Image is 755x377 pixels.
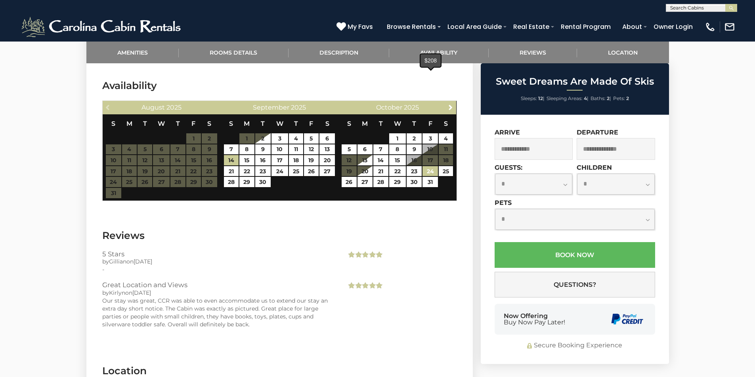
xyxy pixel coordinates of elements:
[336,22,375,32] a: My Favs
[224,166,239,176] a: 21
[373,166,388,176] a: 21
[373,144,388,155] a: 7
[166,104,182,111] span: 2025
[626,95,629,101] strong: 2
[495,199,512,206] label: Pets
[422,133,438,144] a: 3
[407,166,422,176] a: 23
[618,20,646,34] a: About
[143,120,147,127] span: Tuesday
[379,120,383,127] span: Tuesday
[613,95,625,101] span: Pets:
[444,120,448,127] span: Saturday
[547,93,589,104] li: |
[407,133,422,144] a: 2
[428,120,432,127] span: Friday
[394,120,401,127] span: Wednesday
[389,155,406,165] a: 15
[191,120,195,127] span: Friday
[271,133,288,144] a: 3
[111,120,115,127] span: Sunday
[412,120,416,127] span: Thursday
[705,21,716,32] img: phone-regular-white.png
[421,54,441,67] div: $208
[607,95,610,101] strong: 2
[207,120,211,127] span: Saturday
[724,21,735,32] img: mail-regular-white.png
[357,177,373,187] a: 27
[244,120,250,127] span: Monday
[483,76,667,87] h2: Sweet Dreams Are Made Of Skis
[443,20,506,34] a: Local Area Guide
[255,177,271,187] a: 30
[389,166,406,176] a: 22
[102,289,335,297] div: by on
[255,155,271,165] a: 16
[271,144,288,155] a: 10
[224,144,239,155] a: 7
[504,319,565,326] span: Buy Now Pay Later!
[176,120,180,127] span: Thursday
[304,144,319,155] a: 12
[348,22,373,32] span: My Favs
[289,144,303,155] a: 11
[304,155,319,165] a: 19
[422,177,438,187] a: 31
[504,313,565,326] div: Now Offering
[289,166,303,176] a: 25
[495,272,655,297] button: Questions?
[239,155,254,165] a: 15
[109,289,125,296] span: Kirlyn
[309,120,313,127] span: Friday
[577,129,618,136] label: Departure
[304,166,319,176] a: 26
[271,166,288,176] a: 24
[407,144,422,155] a: 9
[383,20,440,34] a: Browse Rentals
[134,258,152,265] span: [DATE]
[357,166,373,176] a: 20
[373,155,388,165] a: 14
[102,265,335,273] div: -
[319,166,335,176] a: 27
[289,133,303,144] a: 4
[319,133,335,144] a: 6
[447,104,454,110] span: Next
[495,164,522,171] label: Guests:
[224,177,239,187] a: 28
[304,133,319,144] a: 5
[141,104,165,111] span: August
[373,177,388,187] a: 28
[239,144,254,155] a: 8
[109,258,126,265] span: Gillian
[547,95,583,101] span: Sleeping Areas:
[102,229,457,242] h3: Reviews
[126,120,132,127] span: Monday
[289,155,303,165] a: 18
[404,104,419,111] span: 2025
[255,144,271,155] a: 9
[20,15,184,39] img: White-1-2.png
[342,177,356,187] a: 26
[407,177,422,187] a: 30
[389,133,406,144] a: 1
[255,166,271,176] a: 23
[158,120,165,127] span: Wednesday
[376,104,402,111] span: October
[271,155,288,165] a: 17
[276,120,283,127] span: Wednesday
[102,258,335,265] div: by on
[445,102,455,112] a: Next
[102,297,335,328] div: Our stay was great, CCR was able to even accommodate us to extend our stay an extra day short not...
[347,120,351,127] span: Sunday
[357,155,373,165] a: 13
[362,120,368,127] span: Monday
[591,93,611,104] li: |
[102,281,335,288] h3: Great Location and Views
[591,95,606,101] span: Baths:
[253,104,289,111] span: September
[584,95,587,101] strong: 4
[422,166,438,176] a: 24
[179,42,289,63] a: Rooms Details
[255,133,271,144] a: 2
